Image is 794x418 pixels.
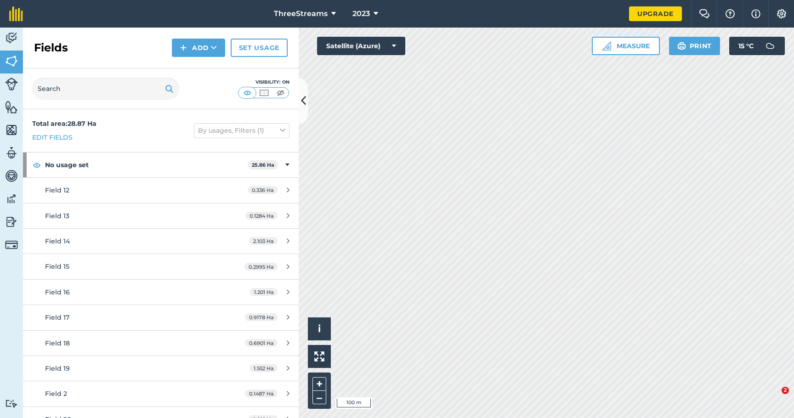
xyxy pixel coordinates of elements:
[5,192,18,206] img: svg+xml;base64,PD94bWwgdmVyc2lvbj0iMS4wIiBlbmNvZGluZz0idXRmLTgiPz4KPCEtLSBHZW5lcmF0b3I6IEFkb2JlIE...
[5,100,18,114] img: svg+xml;base64,PHN2ZyB4bWxucz0iaHR0cDovL3d3dy53My5vcmcvMjAwMC9zdmciIHdpZHRoPSI1NiIgaGVpZ2h0PSI2MC...
[738,37,754,55] span: 15 ° C
[729,37,785,55] button: 15 °C
[194,123,289,138] button: By usages, Filters (1)
[45,390,67,398] span: Field 2
[34,40,68,55] h2: Fields
[32,132,73,142] a: Edit fields
[252,162,274,168] strong: 25.86 Ha
[45,212,69,220] span: Field 13
[9,6,23,21] img: fieldmargin Logo
[761,37,779,55] img: svg+xml;base64,PD94bWwgdmVyc2lvbj0iMS4wIiBlbmNvZGluZz0idXRmLTgiPz4KPCEtLSBHZW5lcmF0b3I6IEFkb2JlIE...
[245,390,278,397] span: 0.1487 Ha
[318,323,321,334] span: i
[5,238,18,251] img: svg+xml;base64,PD94bWwgdmVyc2lvbj0iMS4wIiBlbmNvZGluZz0idXRmLTgiPz4KPCEtLSBHZW5lcmF0b3I6IEFkb2JlIE...
[308,317,331,340] button: i
[249,237,278,245] span: 2.103 Ha
[763,387,785,409] iframe: Intercom live chat
[23,381,299,406] a: Field 20.1487 Ha
[231,39,288,57] a: Set usage
[23,229,299,254] a: Field 142.103 Ha
[5,146,18,160] img: svg+xml;base64,PD94bWwgdmVyc2lvbj0iMS4wIiBlbmNvZGluZz0idXRmLTgiPz4KPCEtLSBHZW5lcmF0b3I6IEFkb2JlIE...
[180,42,187,53] img: svg+xml;base64,PHN2ZyB4bWxucz0iaHR0cDovL3d3dy53My5vcmcvMjAwMC9zdmciIHdpZHRoPSIxNCIgaGVpZ2h0PSIyNC...
[32,78,179,100] input: Search
[5,399,18,408] img: svg+xml;base64,PD94bWwgdmVyc2lvbj0iMS4wIiBlbmNvZGluZz0idXRmLTgiPz4KPCEtLSBHZW5lcmF0b3I6IEFkb2JlIE...
[669,37,720,55] button: Print
[45,153,248,177] strong: No usage set
[5,123,18,137] img: svg+xml;base64,PHN2ZyB4bWxucz0iaHR0cDovL3d3dy53My5vcmcvMjAwMC9zdmciIHdpZHRoPSI1NiIgaGVpZ2h0PSI2MC...
[312,391,326,404] button: –
[23,178,299,203] a: Field 120.336 Ha
[23,356,299,381] a: Field 191.552 Ha
[242,88,253,97] img: svg+xml;base64,PHN2ZyB4bWxucz0iaHR0cDovL3d3dy53My5vcmcvMjAwMC9zdmciIHdpZHRoPSI1MCIgaGVpZ2h0PSI0MC...
[23,254,299,279] a: Field 150.2995 Ha
[312,377,326,391] button: +
[5,54,18,68] img: svg+xml;base64,PHN2ZyB4bWxucz0iaHR0cDovL3d3dy53My5vcmcvMjAwMC9zdmciIHdpZHRoPSI1NiIgaGVpZ2h0PSI2MC...
[258,88,270,97] img: svg+xml;base64,PHN2ZyB4bWxucz0iaHR0cDovL3d3dy53My5vcmcvMjAwMC9zdmciIHdpZHRoPSI1MCIgaGVpZ2h0PSI0MC...
[45,288,70,296] span: Field 16
[677,40,686,51] img: svg+xml;base64,PHN2ZyB4bWxucz0iaHR0cDovL3d3dy53My5vcmcvMjAwMC9zdmciIHdpZHRoPSIxOSIgaGVpZ2h0PSIyNC...
[172,39,225,57] button: Add
[45,262,69,271] span: Field 15
[629,6,682,21] a: Upgrade
[45,237,70,245] span: Field 14
[32,119,96,128] strong: Total area : 28.87 Ha
[5,215,18,229] img: svg+xml;base64,PD94bWwgdmVyc2lvbj0iMS4wIiBlbmNvZGluZz0idXRmLTgiPz4KPCEtLSBHZW5lcmF0b3I6IEFkb2JlIE...
[245,339,278,347] span: 0.6901 Ha
[23,153,299,177] div: No usage set25.86 Ha
[45,339,70,347] span: Field 18
[248,186,278,194] span: 0.336 Ha
[45,364,70,373] span: Field 19
[782,387,789,394] span: 2
[275,88,286,97] img: svg+xml;base64,PHN2ZyB4bWxucz0iaHR0cDovL3d3dy53My5vcmcvMjAwMC9zdmciIHdpZHRoPSI1MCIgaGVpZ2h0PSI0MC...
[23,305,299,330] a: Field 170.9178 Ha
[352,8,370,19] span: 2023
[314,351,324,362] img: Four arrows, one pointing top left, one top right, one bottom right and the last bottom left
[602,41,611,51] img: Ruler icon
[5,78,18,90] img: svg+xml;base64,PD94bWwgdmVyc2lvbj0iMS4wIiBlbmNvZGluZz0idXRmLTgiPz4KPCEtLSBHZW5lcmF0b3I6IEFkb2JlIE...
[5,31,18,45] img: svg+xml;base64,PD94bWwgdmVyc2lvbj0iMS4wIiBlbmNvZGluZz0idXRmLTgiPz4KPCEtLSBHZW5lcmF0b3I6IEFkb2JlIE...
[250,364,278,372] span: 1.552 Ha
[244,263,278,271] span: 0.2995 Ha
[45,186,69,194] span: Field 12
[317,37,405,55] button: Satellite (Azure)
[238,79,289,86] div: Visibility: On
[245,212,278,220] span: 0.1284 Ha
[699,9,710,18] img: Two speech bubbles overlapping with the left bubble in the forefront
[23,331,299,356] a: Field 180.6901 Ha
[23,203,299,228] a: Field 130.1284 Ha
[5,169,18,183] img: svg+xml;base64,PD94bWwgdmVyc2lvbj0iMS4wIiBlbmNvZGluZz0idXRmLTgiPz4KPCEtLSBHZW5lcmF0b3I6IEFkb2JlIE...
[165,83,174,94] img: svg+xml;base64,PHN2ZyB4bWxucz0iaHR0cDovL3d3dy53My5vcmcvMjAwMC9zdmciIHdpZHRoPSIxOSIgaGVpZ2h0PSIyNC...
[592,37,660,55] button: Measure
[725,9,736,18] img: A question mark icon
[23,280,299,305] a: Field 161.201 Ha
[250,288,278,296] span: 1.201 Ha
[274,8,328,19] span: ThreeStreams
[33,159,41,170] img: svg+xml;base64,PHN2ZyB4bWxucz0iaHR0cDovL3d3dy53My5vcmcvMjAwMC9zdmciIHdpZHRoPSIxOCIgaGVpZ2h0PSIyNC...
[245,313,278,321] span: 0.9178 Ha
[45,313,69,322] span: Field 17
[776,9,787,18] img: A cog icon
[751,8,760,19] img: svg+xml;base64,PHN2ZyB4bWxucz0iaHR0cDovL3d3dy53My5vcmcvMjAwMC9zdmciIHdpZHRoPSIxNyIgaGVpZ2h0PSIxNy...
